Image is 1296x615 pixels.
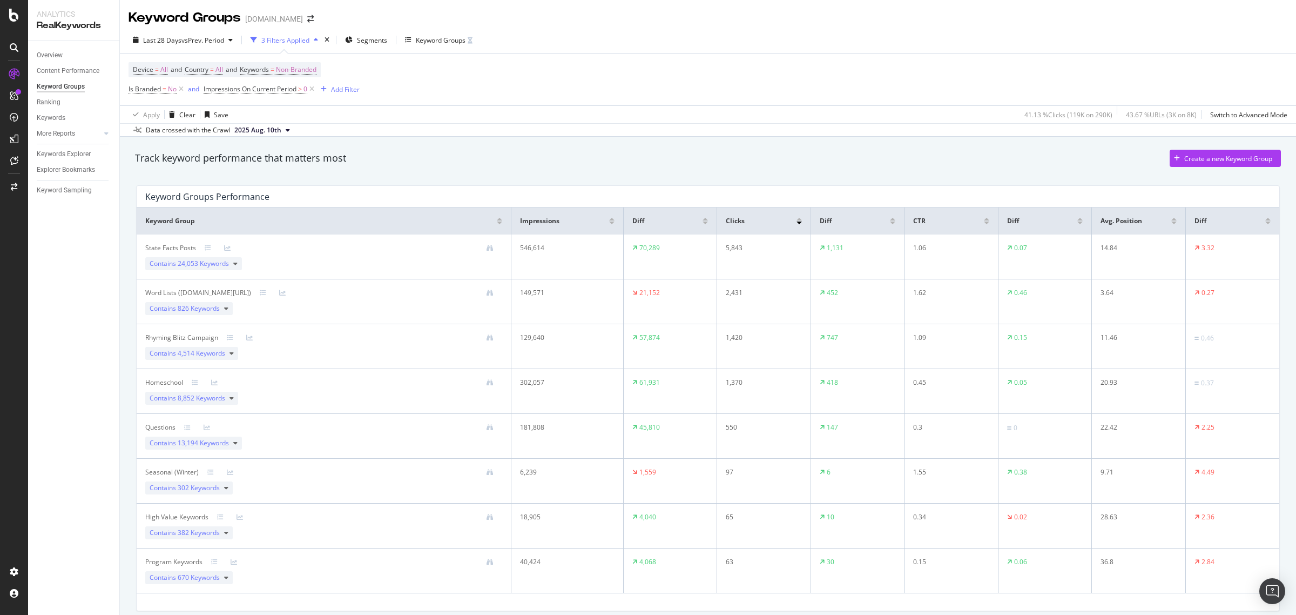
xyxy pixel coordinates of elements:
[1201,467,1214,477] div: 4.49
[240,65,269,74] span: Keywords
[145,216,195,226] span: Keyword Group
[150,573,220,583] span: Contains
[129,106,160,123] button: Apply
[150,304,220,313] span: Contains
[150,393,225,403] span: Contains
[520,243,605,253] div: 546,614
[37,185,112,196] a: Keyword Sampling
[129,31,237,49] button: Last 28 DaysvsPrev. Period
[726,378,794,387] div: 1,370
[271,65,274,74] span: =
[210,65,214,74] span: =
[1024,110,1112,119] div: 41.13 % Clicks ( 119K on 290K )
[827,423,838,432] div: 147
[214,110,228,119] div: Save
[1126,110,1197,119] div: 43.67 % URLs ( 3K on 8K )
[135,151,346,165] div: Track keyword performance that matters most
[1210,110,1287,119] div: Switch to Advanced Mode
[827,288,838,298] div: 452
[145,191,269,202] div: Keyword Groups Performance
[520,423,605,432] div: 181,808
[726,423,794,432] div: 550
[1201,333,1214,343] div: 0.46
[160,62,168,77] span: All
[726,557,794,567] div: 63
[143,110,160,119] div: Apply
[820,216,832,226] span: Diff
[1014,512,1027,522] div: 0.02
[520,512,605,522] div: 18,905
[1201,423,1214,432] div: 2.25
[1007,426,1011,430] img: Equal
[181,36,224,45] span: vs Prev. Period
[178,483,220,492] span: 302 Keywords
[726,512,794,522] div: 65
[913,333,981,343] div: 1.09
[37,50,63,61] div: Overview
[37,164,95,176] div: Explorer Bookmarks
[150,349,225,358] span: Contains
[188,84,199,93] div: and
[632,216,644,226] span: Diff
[37,128,101,139] a: More Reports
[133,65,153,74] span: Device
[726,333,794,343] div: 1,420
[168,82,177,97] span: No
[307,15,314,23] div: arrow-right-arrow-left
[1101,378,1169,387] div: 20.93
[1194,216,1206,226] span: Diff
[1206,106,1287,123] button: Switch to Advanced Mode
[145,378,183,387] div: Homeschool
[234,125,281,135] span: 2025 Aug. 10th
[827,243,843,253] div: 1,131
[146,125,230,135] div: Data crossed with the Crawl
[1101,512,1169,522] div: 28.63
[178,528,220,537] span: 382 Keywords
[37,50,112,61] a: Overview
[155,65,159,74] span: =
[150,438,229,448] span: Contains
[178,573,220,582] span: 670 Keywords
[1014,378,1027,387] div: 0.05
[726,216,745,226] span: Clicks
[1101,243,1169,253] div: 14.84
[520,216,559,226] span: Impressions
[1014,467,1027,477] div: 0.38
[276,62,316,77] span: Non-Branded
[520,557,605,567] div: 40,424
[298,84,302,93] span: >
[37,164,112,176] a: Explorer Bookmarks
[827,378,838,387] div: 418
[827,467,831,477] div: 6
[639,378,660,387] div: 61,931
[179,110,195,119] div: Clear
[188,84,199,94] button: and
[37,97,60,108] div: Ranking
[639,288,660,298] div: 21,152
[1007,216,1019,226] span: Diff
[37,19,111,32] div: RealKeywords
[150,259,229,269] span: Contains
[1201,512,1214,522] div: 2.36
[178,304,220,313] span: 826 Keywords
[639,557,656,567] div: 4,068
[1201,243,1214,253] div: 3.32
[145,423,175,432] div: Questions
[1014,288,1027,298] div: 0.46
[230,124,294,137] button: 2025 Aug. 10th
[639,423,660,432] div: 45,810
[37,65,99,77] div: Content Performance
[37,9,111,19] div: Analytics
[1014,333,1027,343] div: 0.15
[143,36,181,45] span: Last 28 Days
[1101,423,1169,432] div: 22.42
[303,82,307,97] span: 0
[913,216,926,226] span: CTR
[145,512,208,522] div: High Value Keywords
[913,467,981,477] div: 1.55
[204,84,296,93] span: Impressions On Current Period
[215,62,223,77] span: All
[245,14,303,24] div: [DOMAIN_NAME]
[726,467,794,477] div: 97
[1101,288,1169,298] div: 3.64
